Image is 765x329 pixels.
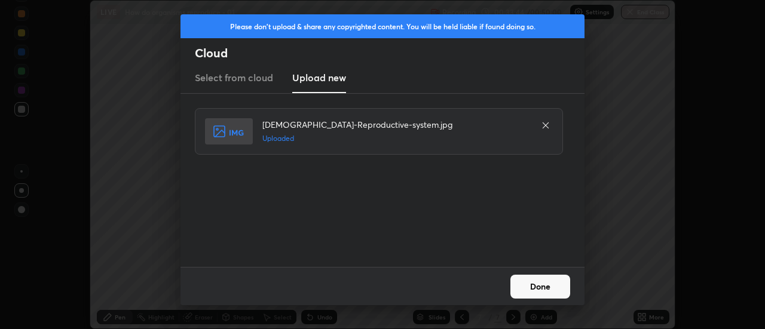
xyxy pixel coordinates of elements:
[262,118,529,131] h4: [DEMOGRAPHIC_DATA]-Reproductive-system.jpg
[510,275,570,299] button: Done
[180,14,585,38] div: Please don't upload & share any copyrighted content. You will be held liable if found doing so.
[262,133,529,144] h5: Uploaded
[292,70,346,85] h3: Upload new
[195,45,585,61] h2: Cloud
